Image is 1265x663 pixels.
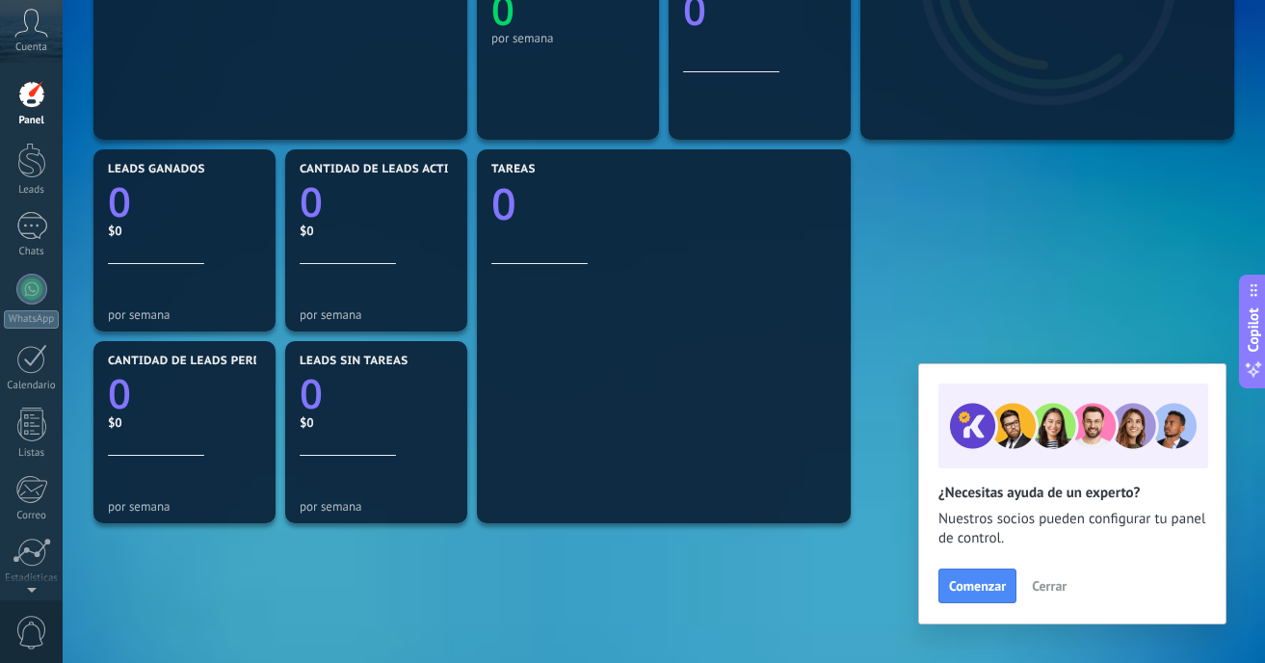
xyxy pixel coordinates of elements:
[108,174,261,229] a: 0
[4,115,60,127] div: Panel
[1244,308,1263,353] span: Copilot
[108,163,205,176] span: Leads ganados
[300,355,408,368] span: Leads sin tareas
[491,163,536,176] span: Tareas
[15,41,47,54] span: Cuenta
[938,510,1206,548] span: Nuestros socios pueden configurar tu panel de control.
[300,366,323,421] text: 0
[108,414,261,431] div: $0
[4,184,60,197] div: Leads
[108,499,261,514] div: por semana
[491,174,836,233] a: 0
[300,174,323,229] text: 0
[4,447,60,460] div: Listas
[300,163,472,176] span: Cantidad de leads activos
[949,579,1006,593] span: Comenzar
[491,174,516,233] text: 0
[300,499,453,514] div: por semana
[108,223,261,239] div: $0
[300,366,453,421] a: 0
[108,355,291,368] span: Cantidad de leads perdidos
[4,246,60,258] div: Chats
[1023,571,1075,600] button: Cerrar
[4,510,60,522] div: Correo
[300,174,453,229] a: 0
[938,569,1016,603] button: Comenzar
[1032,579,1067,593] span: Cerrar
[300,223,453,239] div: $0
[491,31,645,45] div: por semana
[108,307,261,322] div: por semana
[938,484,1206,502] h2: ¿Necesitas ayuda de un experto?
[108,366,131,421] text: 0
[300,307,453,322] div: por semana
[4,380,60,392] div: Calendario
[108,366,261,421] a: 0
[300,414,453,431] div: $0
[108,174,131,229] text: 0
[4,310,59,329] div: WhatsApp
